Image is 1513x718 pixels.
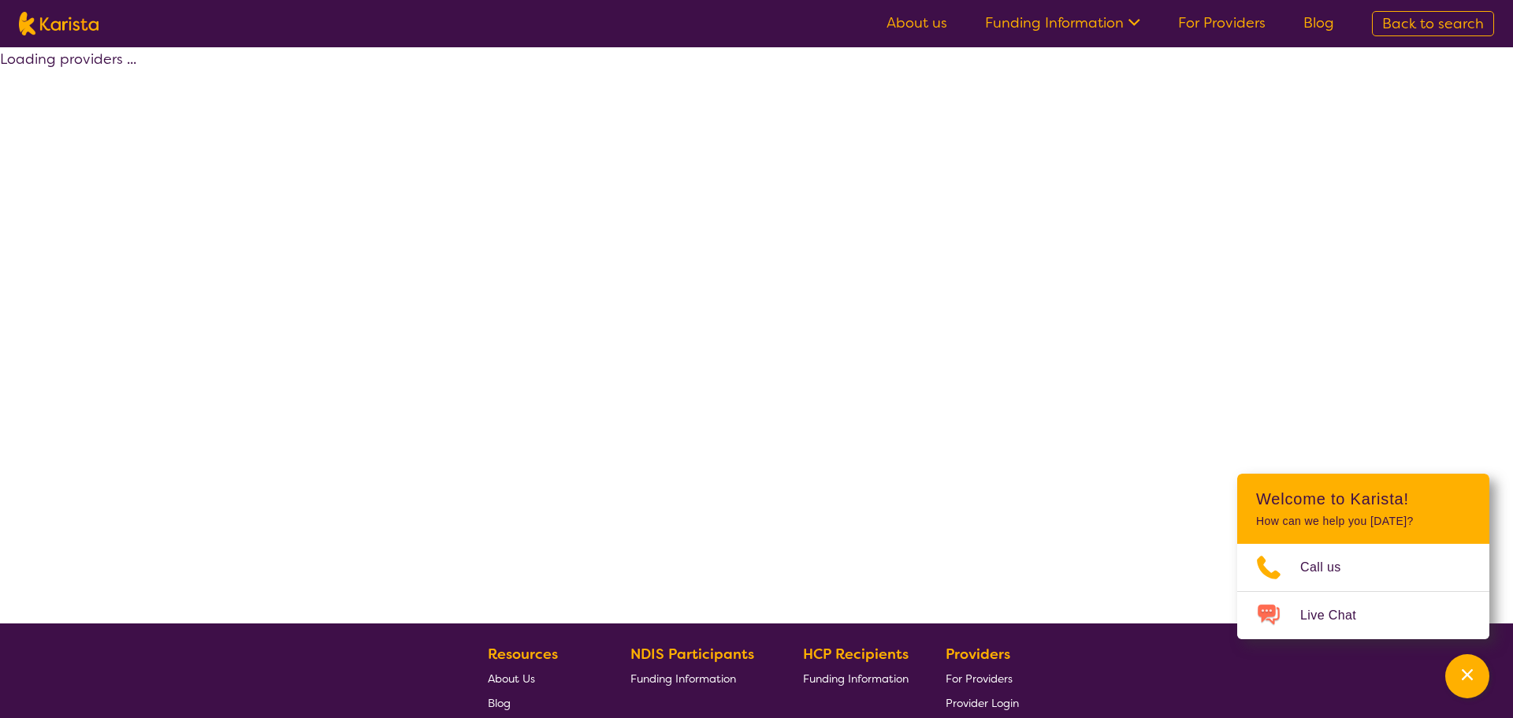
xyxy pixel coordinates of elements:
span: About Us [488,671,535,686]
img: Karista logo [19,12,99,35]
b: HCP Recipients [803,645,909,664]
a: Funding Information [985,13,1140,32]
span: Back to search [1382,14,1484,33]
span: For Providers [946,671,1013,686]
b: NDIS Participants [630,645,754,664]
p: How can we help you [DATE]? [1256,515,1470,528]
a: Funding Information [803,666,909,690]
span: Call us [1300,556,1360,579]
b: Resources [488,645,558,664]
span: Blog [488,696,511,710]
a: About us [887,13,947,32]
div: Channel Menu [1237,474,1489,639]
span: Provider Login [946,696,1019,710]
a: Funding Information [630,666,766,690]
a: For Providers [1178,13,1266,32]
span: Live Chat [1300,604,1375,627]
h2: Welcome to Karista! [1256,489,1470,508]
a: Provider Login [946,690,1019,715]
span: Funding Information [630,671,736,686]
a: Blog [1303,13,1334,32]
a: Blog [488,690,593,715]
a: About Us [488,666,593,690]
ul: Choose channel [1237,544,1489,639]
a: For Providers [946,666,1019,690]
button: Channel Menu [1445,654,1489,698]
a: Back to search [1372,11,1494,36]
b: Providers [946,645,1010,664]
span: Funding Information [803,671,909,686]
